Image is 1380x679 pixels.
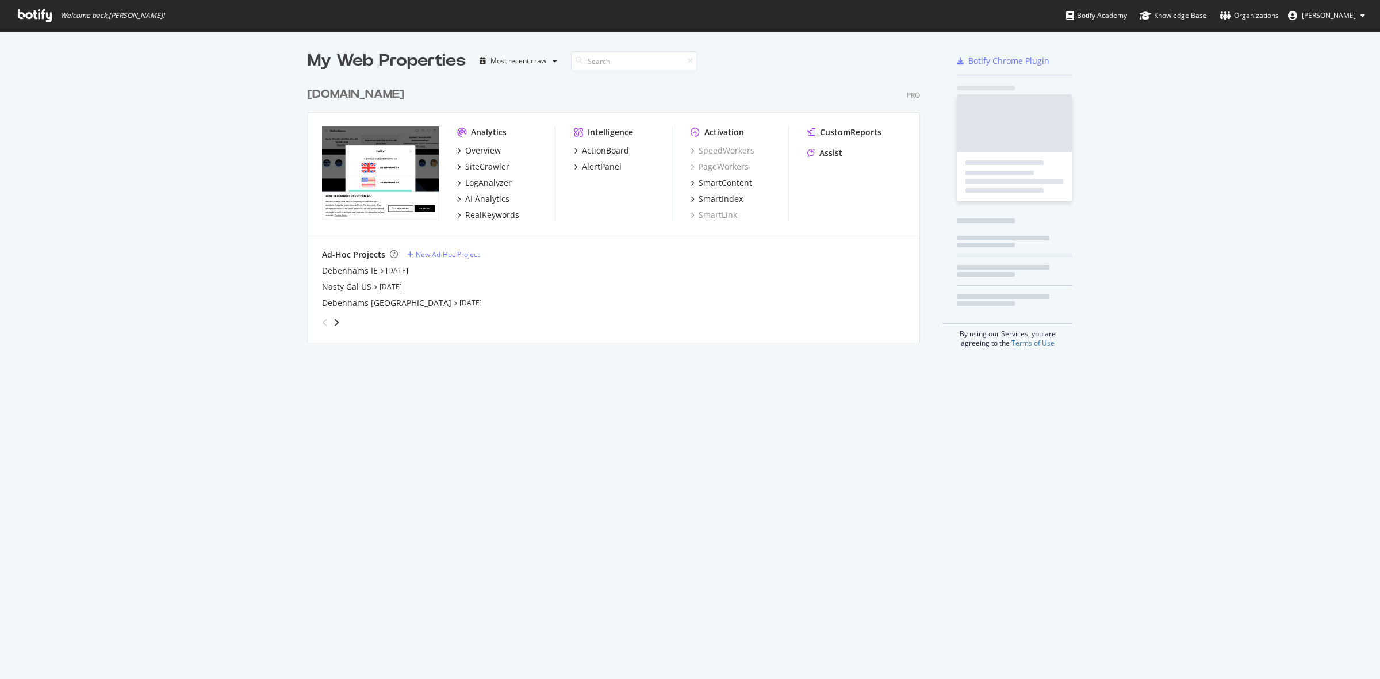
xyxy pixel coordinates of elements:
div: By using our Services, you are agreeing to the [942,323,1072,348]
div: LogAnalyzer [465,177,512,189]
div: grid [308,72,929,343]
div: angle-left [317,313,332,332]
a: SmartIndex [691,193,743,205]
a: Terms of Use [1011,338,1055,348]
button: Most recent crawl [475,52,562,70]
div: AlertPanel [582,161,622,172]
div: Analytics [471,126,507,138]
div: Most recent crawl [490,57,548,64]
div: Activation [704,126,744,138]
div: SmartIndex [699,193,743,205]
a: Botify Chrome Plugin [957,55,1049,67]
div: New Ad-Hoc Project [416,250,480,259]
div: Organizations [1220,10,1279,21]
div: Botify Chrome Plugin [968,55,1049,67]
a: CustomReports [807,126,881,138]
span: Welcome back, [PERSON_NAME] ! [60,11,164,20]
a: PageWorkers [691,161,749,172]
a: [DOMAIN_NAME] [308,86,409,103]
a: LogAnalyzer [457,177,512,189]
div: AI Analytics [465,193,509,205]
a: ActionBoard [574,145,629,156]
a: AI Analytics [457,193,509,205]
a: Nasty Gal US [322,281,371,293]
div: Assist [819,147,842,159]
input: Search [571,51,697,71]
div: Intelligence [588,126,633,138]
button: [PERSON_NAME] [1279,6,1374,25]
a: RealKeywords [457,209,519,221]
div: angle-right [332,317,340,328]
div: Botify Academy [1066,10,1127,21]
a: SpeedWorkers [691,145,754,156]
a: SiteCrawler [457,161,509,172]
div: [DOMAIN_NAME] [308,86,404,103]
a: Debenhams [GEOGRAPHIC_DATA] [322,297,451,309]
a: Debenhams IE [322,265,378,277]
div: SmartContent [699,177,752,189]
a: SmartLink [691,209,737,221]
span: Zubair Kakuji [1302,10,1356,20]
div: SiteCrawler [465,161,509,172]
a: [DATE] [379,282,402,291]
div: Pro [907,90,920,100]
a: New Ad-Hoc Project [407,250,480,259]
a: Assist [807,147,842,159]
a: [DATE] [386,266,408,275]
div: Knowledge Base [1140,10,1207,21]
div: My Web Properties [308,49,466,72]
a: SmartContent [691,177,752,189]
div: Overview [465,145,501,156]
a: AlertPanel [574,161,622,172]
div: CustomReports [820,126,881,138]
div: Ad-Hoc Projects [322,249,385,260]
a: Overview [457,145,501,156]
a: [DATE] [459,298,482,308]
div: ActionBoard [582,145,629,156]
img: debenhams.com [322,126,439,220]
div: RealKeywords [465,209,519,221]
